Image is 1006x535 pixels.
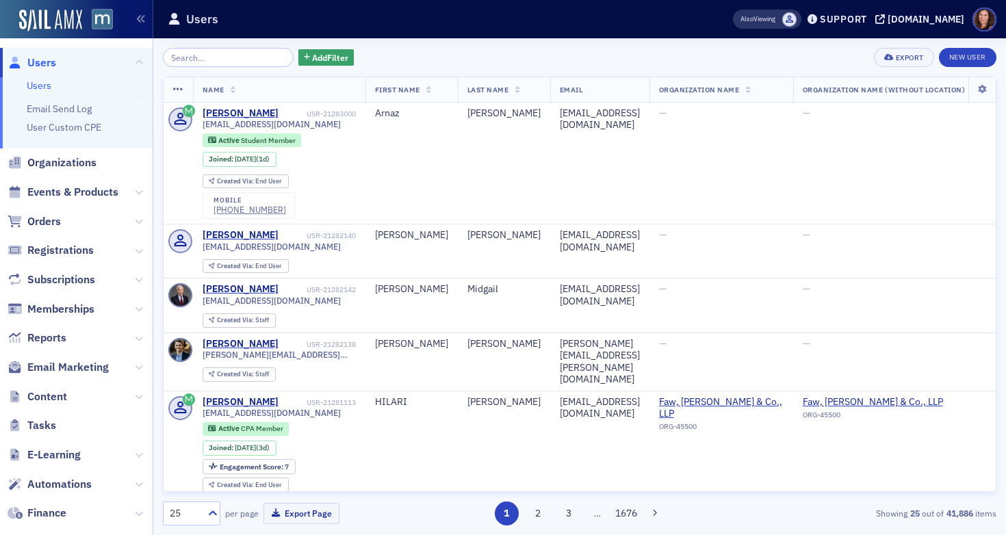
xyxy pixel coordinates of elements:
div: [PERSON_NAME] [203,229,279,242]
div: End User [217,263,282,270]
span: Student Member [241,135,296,145]
span: Created Via : [217,177,255,185]
a: User Custom CPE [27,121,101,133]
div: USR-21282138 [281,340,356,349]
a: Content [8,389,67,404]
span: Organizations [27,155,96,170]
span: Created Via : [217,315,255,324]
span: Created Via : [217,480,255,489]
div: HILARI [375,396,448,408]
span: Memberships [27,302,94,317]
div: [PERSON_NAME] [375,338,448,350]
a: Organizations [8,155,96,170]
div: [PHONE_NUMBER] [214,205,286,215]
div: ORG-45500 [803,410,943,424]
label: per page [225,507,259,519]
span: Email Marketing [27,360,109,375]
div: (1d) [235,155,270,164]
div: Export [896,54,924,62]
div: Joined: 2025-08-23 00:00:00 [203,152,276,167]
div: [PERSON_NAME] [203,396,279,408]
div: [PERSON_NAME] [467,229,541,242]
span: — [803,283,810,295]
a: Users [8,55,56,70]
strong: 41,886 [944,507,975,519]
span: Events & Products [27,185,118,200]
button: Export Page [263,503,339,524]
button: 3 [557,501,581,525]
div: Also [740,14,753,23]
a: Orders [8,214,61,229]
span: Engagement Score : [220,462,285,471]
span: Active [218,423,241,433]
span: Subscriptions [27,272,95,287]
img: SailAMX [92,9,113,30]
span: Name [203,85,224,94]
span: — [803,107,810,119]
button: 1 [495,501,519,525]
a: New User [939,48,996,67]
span: Organization Name (Without Location) [803,85,966,94]
button: Export [874,48,933,67]
a: Users [27,79,51,92]
span: Faw, Casson & Co., LLP [803,396,943,408]
a: Email Send Log [27,103,92,115]
div: [PERSON_NAME] [203,283,279,296]
button: [DOMAIN_NAME] [875,14,969,24]
div: [DOMAIN_NAME] [888,13,964,25]
span: Finance [27,506,66,521]
div: [EMAIL_ADDRESS][DOMAIN_NAME] [560,107,640,131]
div: [EMAIL_ADDRESS][DOMAIN_NAME] [560,396,640,420]
button: 2 [526,501,550,525]
div: [EMAIL_ADDRESS][DOMAIN_NAME] [560,229,640,253]
span: Automations [27,477,92,492]
a: Active CPA Member [208,424,283,433]
span: Profile [972,8,996,31]
span: Tasks [27,418,56,433]
div: [PERSON_NAME] [467,338,541,350]
div: [PERSON_NAME] [467,396,541,408]
a: Registrations [8,243,94,258]
div: Engagement Score: 7 [203,459,296,474]
button: 1676 [615,501,639,525]
a: Faw, [PERSON_NAME] & Co., LLP [803,396,943,408]
span: Viewing [740,14,775,24]
a: Events & Products [8,185,118,200]
div: USR-21282142 [281,285,356,294]
div: Created Via: Staff [203,367,276,382]
a: E-Learning [8,447,81,462]
div: [PERSON_NAME][EMAIL_ADDRESS][PERSON_NAME][DOMAIN_NAME] [560,338,640,386]
div: [PERSON_NAME] [467,107,541,120]
div: Midgail [467,283,541,296]
div: (3d) [235,443,270,452]
button: AddFilter [298,49,354,66]
div: 25 [170,506,200,521]
div: USR-21281113 [281,398,356,407]
div: Arnaz [375,107,448,120]
div: Created Via: Staff [203,313,276,328]
a: Email Marketing [8,360,109,375]
div: [PERSON_NAME] [375,283,448,296]
div: ORG-45500 [659,422,784,436]
img: SailAMX [19,10,82,31]
h1: Users [186,11,218,27]
span: [DATE] [235,443,256,452]
a: Subscriptions [8,272,95,287]
div: End User [217,482,282,489]
span: [PERSON_NAME][EMAIL_ADDRESS][PERSON_NAME][DOMAIN_NAME] [203,350,356,360]
div: Created Via: End User [203,174,289,189]
div: 7 [220,463,289,471]
a: Tasks [8,418,56,433]
span: [EMAIL_ADDRESS][DOMAIN_NAME] [203,296,341,306]
span: Orders [27,214,61,229]
a: [PERSON_NAME] [203,107,279,120]
span: Created Via : [217,261,255,270]
span: Joined : [209,443,235,452]
span: — [659,107,667,119]
a: [PERSON_NAME] [203,338,279,350]
a: Reports [8,330,66,345]
span: Reports [27,330,66,345]
span: CPA Member [241,423,283,433]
